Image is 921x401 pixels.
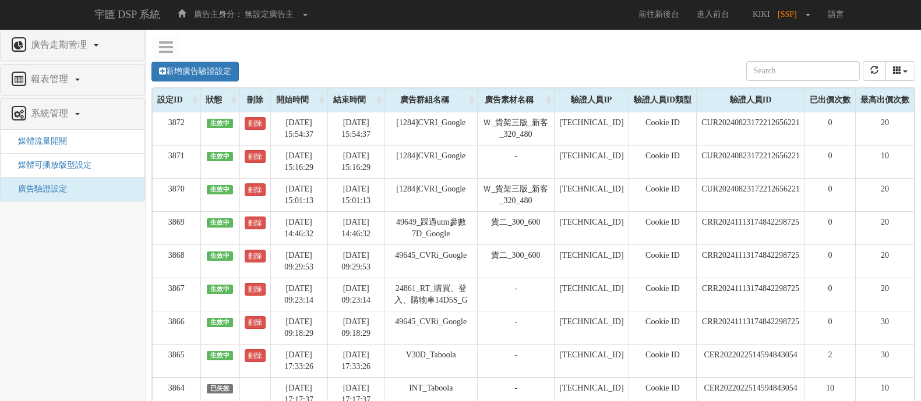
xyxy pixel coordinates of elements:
span: 生效中 [207,218,234,228]
td: CRR20241113174842298725 [697,278,805,311]
a: 刪除 [245,217,266,229]
a: 刪除 [245,117,266,130]
span: 報表管理 [28,74,74,84]
td: CRR20241113174842298725 [697,211,805,244]
button: columns [885,61,916,81]
span: [SSP] [778,10,803,19]
td: 3870 [153,178,201,211]
td: 0 [804,178,855,211]
input: Search [746,61,860,81]
td: [DATE] 15:54:37 [327,112,384,145]
td: 3872 [153,112,201,145]
td: [TECHNICAL_ID] [555,112,629,145]
td: 24861_RT_購買、登入、購物車14D5S_G [384,278,477,311]
div: 設定ID [153,88,200,112]
td: Cookie ID [629,112,697,145]
td: 3869 [153,211,201,244]
td: CRR20241113174842298725 [697,311,805,344]
a: 廣告驗證設定 [9,184,67,193]
span: 生效中 [207,152,234,161]
span: 生效中 [207,119,234,128]
div: 驗證人員ID類型 [629,88,697,112]
a: 刪除 [245,150,266,163]
span: 廣告主身分： [194,10,243,19]
td: Cookie ID [629,178,697,211]
td: V30D_Taboola [384,344,477,377]
td: [TECHNICAL_ID] [555,278,629,311]
td: 3867 [153,278,201,311]
td: 0 [804,211,855,244]
td: 0 [804,278,855,311]
td: Ｗ_貨架三版_新客_320_480 [477,178,554,211]
td: [DATE] 09:18:29 [327,311,384,344]
td: CRR20241113174842298725 [697,244,805,278]
td: 3866 [153,311,201,344]
td: [DATE] 09:29:53 [270,244,327,278]
td: 0 [804,112,855,145]
span: 生效中 [207,285,234,294]
td: 3868 [153,244,201,278]
td: [DATE] 15:16:29 [270,145,327,178]
span: 生效中 [207,185,234,194]
a: 刪除 [245,250,266,262]
span: 廣告走期管理 [28,40,93,49]
td: 20 [855,278,914,311]
span: 已失效 [207,384,234,393]
span: 生效中 [207,351,234,360]
a: 廣告走期管理 [9,36,136,55]
td: [DATE] 17:33:26 [270,344,327,377]
td: [DATE] 17:33:26 [327,344,384,377]
td: Cookie ID [629,311,697,344]
a: 新增廣告驗證設定 [151,62,239,81]
td: 20 [855,211,914,244]
td: - [477,278,554,311]
td: [1284]CVRI_Google [384,145,477,178]
td: CUR20240823172212656221 [697,112,805,145]
a: 媒體流量開關 [9,137,67,146]
div: 已出價次數 [805,88,855,112]
td: 0 [804,244,855,278]
td: [1284]CVRI_Google [384,112,477,145]
a: 媒體可播放版型設定 [9,161,91,169]
td: [DATE] 14:46:32 [327,211,384,244]
td: [TECHNICAL_ID] [555,145,629,178]
td: [DATE] 15:01:13 [270,178,327,211]
td: [TECHNICAL_ID] [555,178,629,211]
td: [DATE] 14:46:32 [270,211,327,244]
td: 49645_CVRi_Google [384,244,477,278]
td: [TECHNICAL_ID] [555,344,629,377]
a: 報表管理 [9,70,136,89]
div: 驗證人員ID [697,88,804,112]
div: 廣告群組名稱 [385,88,477,112]
span: 生效中 [207,318,234,327]
td: [DATE] 09:23:14 [270,278,327,311]
button: refresh [863,61,886,81]
a: 系統管理 [9,105,136,123]
td: 49649_踩過utm參數7D_Google [384,211,477,244]
td: 0 [804,311,855,344]
div: Columns [885,61,916,81]
div: 結束時間 [328,88,384,112]
span: 系統管理 [28,108,74,118]
div: 驗證人員IP [555,88,628,112]
td: - [477,344,554,377]
a: 刪除 [245,349,266,362]
div: 最高出價次數 [856,88,914,112]
td: [DATE] 09:23:14 [327,278,384,311]
div: 開始時間 [271,88,327,112]
td: CER2022022514594843054 [697,344,805,377]
td: Cookie ID [629,344,697,377]
td: 2 [804,344,855,377]
td: 49645_CVRi_Google [384,311,477,344]
td: [TECHNICAL_ID] [555,211,629,244]
td: [1284]CVRI_Google [384,178,477,211]
td: CUR20240823172212656221 [697,145,805,178]
td: 3865 [153,344,201,377]
td: [TECHNICAL_ID] [555,311,629,344]
td: Cookie ID [629,278,697,311]
span: KIKI [747,10,776,19]
td: 20 [855,112,914,145]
